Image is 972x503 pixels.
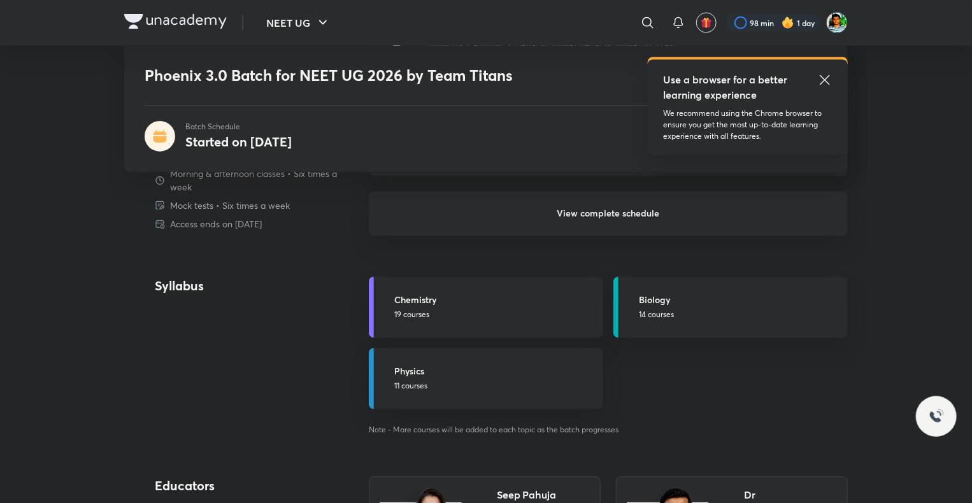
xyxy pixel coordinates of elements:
[369,348,603,409] a: Physics11 courses
[185,121,292,132] p: Batch Schedule
[369,425,848,436] p: Note - More courses will be added to each topic as the batch progresses
[155,477,328,496] h4: Educators
[782,17,794,29] img: streak
[369,277,603,338] a: Chemistry19 courses
[701,17,712,29] img: avatar
[170,199,290,213] p: Mock tests • Six times a week
[929,409,944,424] img: ttu
[394,365,596,378] h5: Physics
[696,13,717,33] button: avatar
[369,192,848,236] h6: View complete schedule
[613,277,848,338] a: Biology14 courses
[663,108,833,143] p: We recommend using the Chrome browser to ensure you get the most up-to-date learning experience w...
[124,14,227,29] img: Company Logo
[663,73,790,103] h5: Use a browser for a better learning experience
[145,66,643,85] h1: Phoenix 3.0 Batch for NEET UG 2026 by Team Titans
[497,488,556,503] div: Seep Pahuja
[259,10,338,36] button: NEET UG
[170,218,262,231] p: Access ends on [DATE]
[394,309,596,321] p: 19 courses
[639,294,840,307] h5: Biology
[394,381,596,392] p: 11 courses
[155,277,327,296] h4: Syllabus
[124,14,227,32] a: Company Logo
[394,294,596,307] h5: Chemistry
[170,167,359,194] p: Morning & afternoon classes • Six times a week
[639,309,840,321] p: 14 courses
[185,133,292,150] h4: Started on [DATE]
[826,12,848,34] img: Mehul Ghosh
